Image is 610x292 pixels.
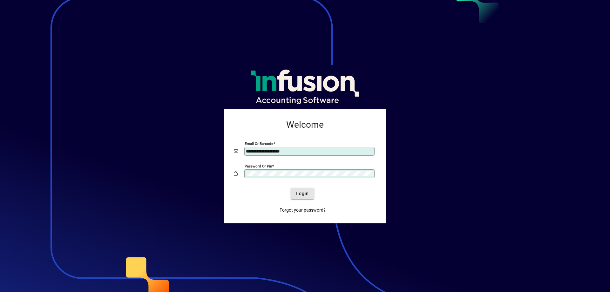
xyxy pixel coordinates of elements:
[245,164,272,168] mat-label: Password or Pin
[234,119,376,130] h2: Welcome
[245,141,273,146] mat-label: Email or Barcode
[277,204,328,216] a: Forgot your password?
[296,190,309,197] span: Login
[280,207,326,214] span: Forgot your password?
[291,188,314,199] button: Login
